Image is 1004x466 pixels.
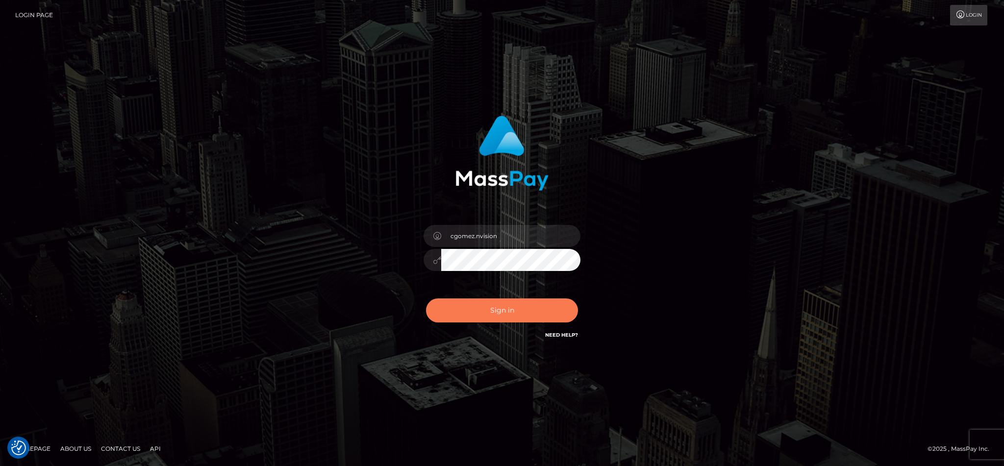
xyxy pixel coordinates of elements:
[441,225,580,247] input: Username...
[97,441,144,456] a: Contact Us
[426,298,578,322] button: Sign in
[11,441,54,456] a: Homepage
[928,443,997,454] div: © 2025 , MassPay Inc.
[455,116,549,191] img: MassPay Login
[11,441,26,455] button: Consent Preferences
[950,5,987,25] a: Login
[56,441,95,456] a: About Us
[11,441,26,455] img: Revisit consent button
[545,332,578,338] a: Need Help?
[146,441,165,456] a: API
[15,5,53,25] a: Login Page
